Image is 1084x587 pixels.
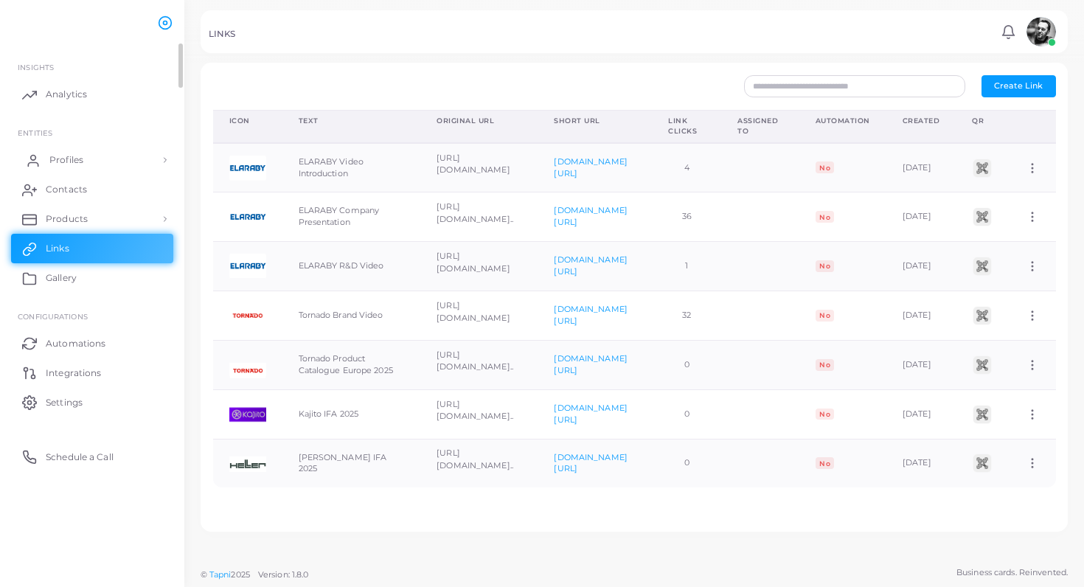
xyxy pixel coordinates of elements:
td: [DATE] [886,192,956,242]
img: CUv1N5iDpmqzfskKxF68zBZta-1755026914395.png [229,198,266,235]
span: Contacts [46,183,87,196]
img: qr2.png [971,305,993,327]
div: Automation [816,116,870,126]
div: Original URL [437,116,521,126]
p: [URL][DOMAIN_NAME].. [437,398,521,423]
p: [URL][DOMAIN_NAME].. [437,349,521,373]
img: qr2.png [971,206,993,228]
span: Version: 1.8.0 [258,569,309,580]
button: Create Link [981,75,1056,97]
img: 1ksek1VbLZo2ONeKtwjtVaVAY-1757233029686.png [229,347,266,383]
td: [DATE] [886,291,956,341]
td: Tornado Brand Video [282,291,421,341]
a: Settings [11,387,173,417]
a: [DOMAIN_NAME][URL] [554,254,627,277]
span: 2025 [231,569,249,581]
span: No [816,359,834,371]
td: ELARABY R&D Video [282,242,421,291]
img: qr2.png [971,157,993,179]
p: [URL][DOMAIN_NAME] [437,152,521,176]
img: YutgtF0XGLJ412e6R5LsLzDBg-1757629482461.png [229,445,266,482]
a: avatar [1022,17,1060,46]
td: [DATE] [886,143,956,192]
span: Create Link [994,80,1043,91]
td: [PERSON_NAME] IFA 2025 [282,439,421,487]
td: Kajito IFA 2025 [282,389,421,439]
td: 36 [652,192,721,242]
a: Analytics [11,80,173,109]
span: Schedule a Call [46,451,114,464]
img: qr2.png [971,354,993,376]
span: Business cards. Reinvented. [956,566,1068,579]
p: [URL][DOMAIN_NAME].. [437,447,521,471]
td: Tornado Product Catalogue Europe 2025 [282,340,421,389]
a: Schedule a Call [11,442,173,471]
div: Short URL [554,116,636,126]
div: Assigned To [737,116,783,136]
span: No [816,260,834,272]
a: [DOMAIN_NAME][URL] [554,403,627,425]
a: [DOMAIN_NAME][URL] [554,353,627,375]
a: Links [11,234,173,263]
h5: LINKS [209,29,236,39]
span: Automations [46,337,105,350]
td: [DATE] [886,439,956,487]
a: [DOMAIN_NAME][URL] [554,452,627,474]
a: Contacts [11,175,173,204]
img: wV0TaycXYYBdvBJMHQhmzPc5t-1755026174258.png [229,150,266,187]
div: QR [972,116,993,126]
span: Products [46,212,88,226]
a: Gallery [11,263,173,293]
span: No [816,409,834,420]
img: qr2.png [971,403,993,426]
span: Configurations [18,312,88,321]
span: Links [46,242,69,255]
p: [URL][DOMAIN_NAME].. [437,201,521,225]
span: © [201,569,308,581]
div: Link Clicks [668,116,705,136]
td: [DATE] [886,389,956,439]
td: 32 [652,291,721,341]
td: 0 [652,439,721,487]
a: Automations [11,328,173,358]
td: 4 [652,143,721,192]
td: ELARABY Video Introduction [282,143,421,192]
div: Created [903,116,940,126]
td: [DATE] [886,340,956,389]
span: Integrations [46,367,101,380]
td: 0 [652,389,721,439]
a: [DOMAIN_NAME][URL] [554,205,627,227]
td: 1 [652,242,721,291]
img: uRcnqu9Xs2wqnOMcLwujY6lYM-1755026047209.png [229,297,266,334]
img: D777HpMaBIT3oGwyGWKIlOaPm-1757629381976.png [229,396,266,433]
img: qr2.png [971,452,993,474]
p: [URL][DOMAIN_NAME] [437,250,521,274]
span: Analytics [46,88,87,101]
span: No [816,211,834,223]
span: No [816,161,834,173]
a: [DOMAIN_NAME][URL] [554,156,627,178]
img: avatar [1026,17,1056,46]
a: [DOMAIN_NAME][URL] [554,304,627,326]
th: Action [1010,110,1055,143]
span: Gallery [46,271,77,285]
span: Settings [46,396,83,409]
img: qr2.png [971,255,993,277]
span: No [816,457,834,469]
a: Integrations [11,358,173,387]
div: Icon [229,116,266,126]
div: Text [299,116,405,126]
span: INSIGHTS [18,63,54,72]
td: ELARABY Company Presentation [282,192,421,242]
td: 0 [652,340,721,389]
span: Profiles [49,153,83,167]
a: Products [11,204,173,234]
a: Profiles [11,145,173,175]
p: [URL][DOMAIN_NAME] [437,299,521,324]
span: No [816,310,834,322]
img: KM6hMOqfY67Zty2KT3aqdutmd-1755026496350.png [229,248,266,285]
span: ENTITIES [18,128,52,137]
td: [DATE] [886,242,956,291]
a: Tapni [209,569,232,580]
